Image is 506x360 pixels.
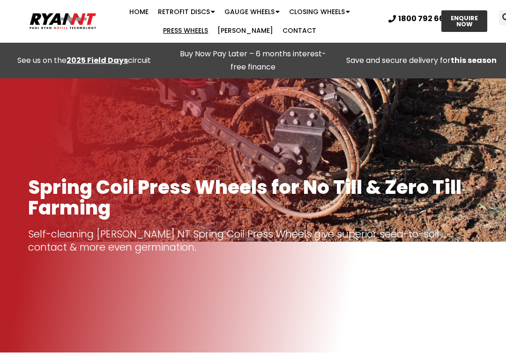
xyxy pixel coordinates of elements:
a: Closing Wheels [284,2,355,21]
p: Save and secure delivery for [342,54,501,67]
span: 1800 792 668 [398,15,449,23]
a: ENQUIRE NOW [441,10,487,32]
a: Press Wheels [158,21,213,40]
h1: Spring Coil Press Wheels for No Till & Zero Till Farming [28,177,478,218]
p: Buy Now Pay Later – 6 months interest-free finance [173,47,333,74]
p: Self-cleaning [PERSON_NAME] NT Spring Coil Press Wheels give superior seed-to-soil contact & more... [28,228,478,254]
a: Retrofit Discs [153,2,220,21]
div: See us on the circuit [5,54,164,67]
span: ENQUIRE NOW [450,15,479,27]
a: Contact [278,21,321,40]
a: 1800 792 668 [388,15,449,23]
nav: Menu [98,2,381,40]
strong: this season [451,55,497,66]
a: Home [125,2,153,21]
img: Ryan NT logo [28,10,98,32]
a: [PERSON_NAME] [213,21,278,40]
a: 2025 Field Days [67,55,128,66]
a: Gauge Wheels [220,2,284,21]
